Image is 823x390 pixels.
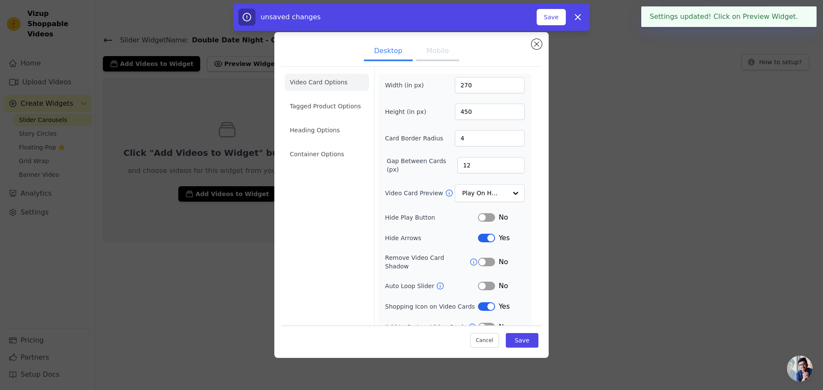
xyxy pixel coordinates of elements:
label: Video Card Preview [385,189,445,197]
span: unsaved changes [261,13,321,21]
label: Add to Cart on Video Cards [385,323,468,331]
button: Close modal [532,39,542,49]
li: Video Card Options [285,74,369,91]
label: Card Border Radius [385,134,443,143]
button: Cancel [470,333,499,348]
li: Heading Options [285,122,369,139]
span: No [499,257,508,267]
span: Yes [499,301,510,312]
span: Yes [499,233,510,243]
label: Auto Loop Slider [385,282,436,290]
label: Remove Video Card Shadow [385,253,469,271]
li: Tagged Product Options [285,98,369,115]
label: Gap Between Cards (px) [387,157,457,174]
span: No [499,322,508,332]
button: Mobile [416,42,459,61]
button: Desktop [364,42,413,61]
a: Open chat [787,356,813,381]
button: Save [537,9,566,25]
li: Container Options [285,146,369,163]
label: Width (in px) [385,81,432,89]
span: No [499,212,508,223]
span: No [499,281,508,291]
button: Save [506,333,538,348]
label: Height (in px) [385,107,432,116]
label: Hide Play Button [385,213,478,222]
label: Hide Arrows [385,234,478,242]
label: Shopping Icon on Video Cards [385,302,478,311]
